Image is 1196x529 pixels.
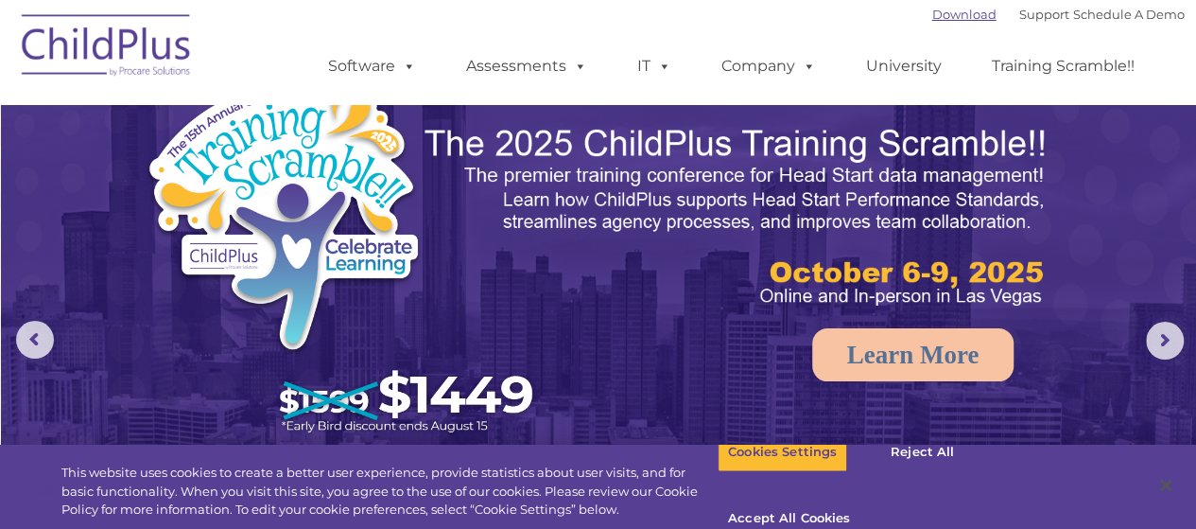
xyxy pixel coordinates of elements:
button: Reject All [863,432,981,472]
a: Learn More [812,328,1014,381]
img: ChildPlus by Procare Solutions [12,1,201,96]
a: Download [932,7,997,22]
a: Support [1019,7,1069,22]
a: IT [618,47,690,85]
a: Training Scramble!! [973,47,1153,85]
a: Schedule A Demo [1073,7,1185,22]
a: Software [309,47,435,85]
a: University [847,47,961,85]
a: Company [702,47,835,85]
button: Close [1145,465,1187,506]
div: This website uses cookies to create a better user experience, provide statistics about user visit... [61,464,718,520]
button: Cookies Settings [718,432,847,472]
a: Assessments [447,47,606,85]
font: | [932,7,1185,22]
